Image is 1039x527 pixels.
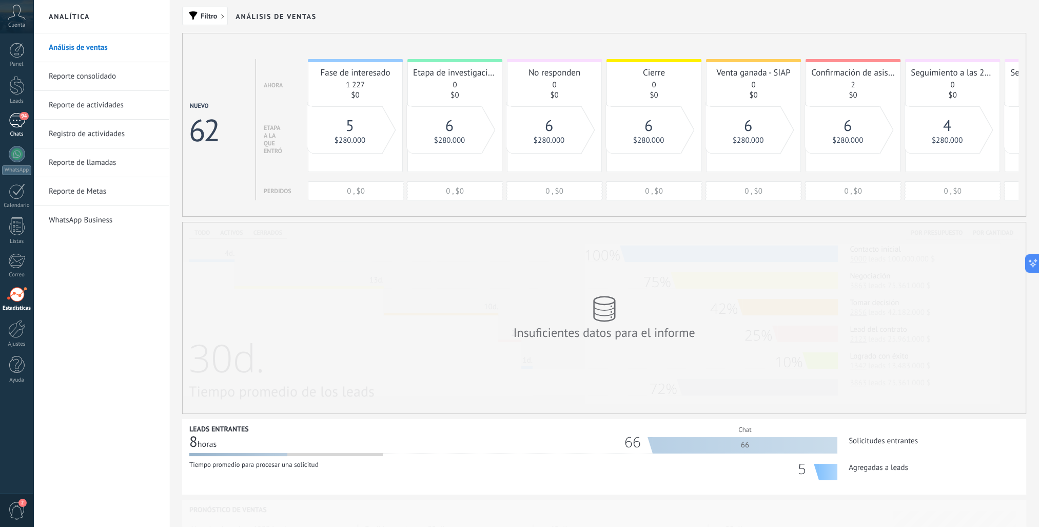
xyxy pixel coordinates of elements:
a: $0 [849,90,857,100]
li: WhatsApp Business [33,206,169,234]
div: 0 , $0 [407,186,502,196]
div: Correo [2,272,32,278]
a: 0 [652,80,656,90]
div: 5 [798,464,814,474]
button: Filtro [182,7,228,25]
div: Ayuda [2,377,32,384]
div: Nuevo [190,102,218,110]
div: Estadísticas [2,305,32,312]
div: 0 , $0 [905,186,1000,196]
div: Calendario [2,202,32,209]
a: $280.000 [534,136,564,145]
div: Etapa a la que entró [264,124,282,155]
a: 6 [445,123,454,134]
div: 0 , $0 [308,186,403,196]
li: Reporte consolidado [33,62,169,91]
a: $0 [749,90,757,100]
a: $280.000 [633,136,664,145]
a: 0 [552,80,556,90]
span: 8 [189,432,198,451]
div: Listas [2,238,32,245]
a: $0 [550,90,558,100]
div: Tiempo promedio para procesar una solicitud [189,458,440,469]
div: Insuficientes datos para el informe [512,325,697,341]
span: Agregadas a leads [837,463,908,473]
a: $280.000 [932,136,963,145]
li: Registro de actividades [33,120,169,148]
li: Análisis de ventas [33,33,169,62]
li: Reporte de llamadas [33,148,169,177]
a: $280.000 [434,136,465,145]
a: $0 [450,90,459,100]
a: 6 [644,123,653,134]
a: Reporte de actividades [49,91,159,120]
a: $280.000 [733,136,763,145]
span: Cuenta [8,22,25,29]
span: 6 [445,116,454,136]
div: Venta ganada - SIAP [712,67,795,78]
div: horas [189,432,440,451]
a: 5 [346,123,354,134]
div: 62 [189,110,218,150]
div: 0 , $0 [706,186,801,196]
a: Registro de actividades [49,120,159,148]
span: 6 [545,116,553,136]
a: $0 [351,90,359,100]
span: 2 [18,499,27,507]
a: $280.000 [832,136,863,145]
div: 0 , $0 [507,186,602,196]
a: 1 227 [346,80,365,90]
a: $0 [948,90,956,100]
a: Análisis de ventas [49,33,159,62]
li: Reporte de actividades [33,91,169,120]
a: $280.000 [335,136,365,145]
div: Chats [2,131,32,138]
a: 0 [751,80,755,90]
div: Etapa de investigación [413,67,497,78]
span: 4 [943,116,951,136]
a: 0 [950,80,954,90]
span: 6 [644,116,653,136]
div: Cierre [612,67,696,78]
div: No responden [513,67,596,78]
div: 66 [624,437,649,447]
div: 0 , $0 [806,186,900,196]
div: Leads [2,98,32,105]
div: Ajustes [2,341,32,348]
a: WhatsApp Business [49,206,159,235]
span: 5 [346,116,354,136]
div: Perdidos [264,187,291,195]
a: 6 [744,123,752,134]
div: Confirmación de asistencia [811,67,895,78]
div: Leads Entrantes [189,424,249,434]
span: 6 [744,116,752,136]
a: 0 [453,80,457,90]
a: 2 [851,80,855,90]
div: WhatsApp [2,165,31,175]
div: 0 , $0 [606,186,701,196]
a: 6 [844,123,852,134]
li: Reporte de Metas [33,177,169,206]
a: 4 [943,123,951,134]
div: Panel [2,61,32,68]
a: $0 [650,90,658,100]
span: Solicitudes entrantes [837,436,918,446]
a: Reporte de Metas [49,177,159,206]
a: 6 [545,123,553,134]
div: Chat [653,421,837,438]
div: Seguimiento a las 24 horas [911,67,994,78]
a: Reporte de llamadas [49,148,159,177]
span: 6 [844,116,852,136]
div: Ahora [264,82,283,89]
div: Fase de interesado [313,67,397,78]
span: 94 [19,112,28,120]
div: 66 [653,437,837,454]
a: Reporte consolidado [49,62,159,91]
